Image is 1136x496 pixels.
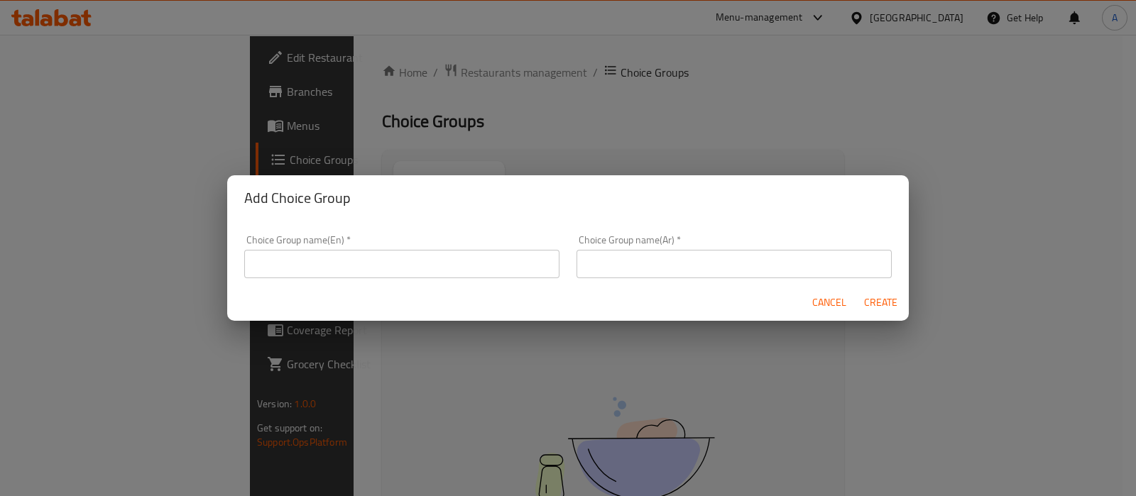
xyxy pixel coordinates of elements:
span: Create [863,294,897,312]
span: Cancel [812,294,846,312]
input: Please enter Choice Group name(ar) [577,250,892,278]
button: Cancel [807,290,852,316]
input: Please enter Choice Group name(en) [244,250,559,278]
h2: Add Choice Group [244,187,892,209]
button: Create [858,290,903,316]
